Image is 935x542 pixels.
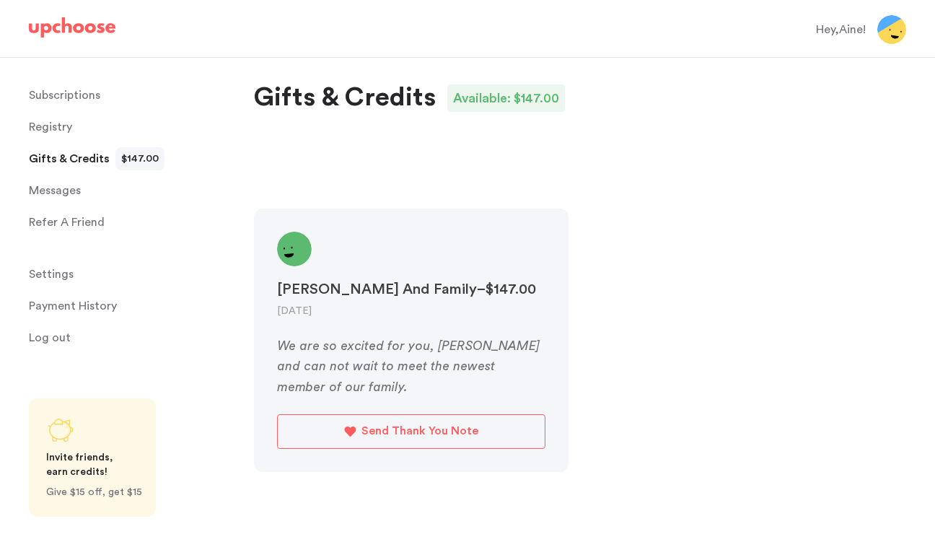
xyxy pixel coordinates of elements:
p: Payment History [29,292,117,320]
span: Settings [29,260,74,289]
time: [DATE] [277,306,312,316]
span: Gifts & Credits [29,144,110,173]
img: heart [344,427,356,437]
a: Registry [29,113,237,141]
span: $147.00 [121,147,159,170]
a: Payment History [29,292,237,320]
button: Send Thank You Note [277,414,545,449]
p: Subscriptions [29,81,100,110]
span: $147.00 [486,282,536,297]
a: Settings [29,260,237,289]
a: Refer A Friend [29,208,237,237]
span: Log out [29,323,71,352]
a: Subscriptions [29,81,237,110]
span: Registry [29,113,72,141]
img: UpChoose [29,17,115,38]
a: Gifts & Credits$147.00 [29,144,237,173]
span: Messages [29,176,81,205]
a: Messages [29,176,237,205]
div: Hey, Aine ! [816,21,866,38]
p: We are so excited for you, [PERSON_NAME] and can not wait to meet the newest member of our family. [277,336,545,396]
div: [PERSON_NAME] And Family – [277,278,545,301]
a: Share UpChoose [29,398,156,517]
p: Send Thank You Note [361,421,478,441]
p: Available: [453,87,511,109]
p: Gifts & Credits [254,81,436,115]
a: Log out [29,323,237,352]
span: $147.00 [514,92,559,105]
p: Refer A Friend [29,208,105,237]
a: UpChoose [29,17,115,44]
